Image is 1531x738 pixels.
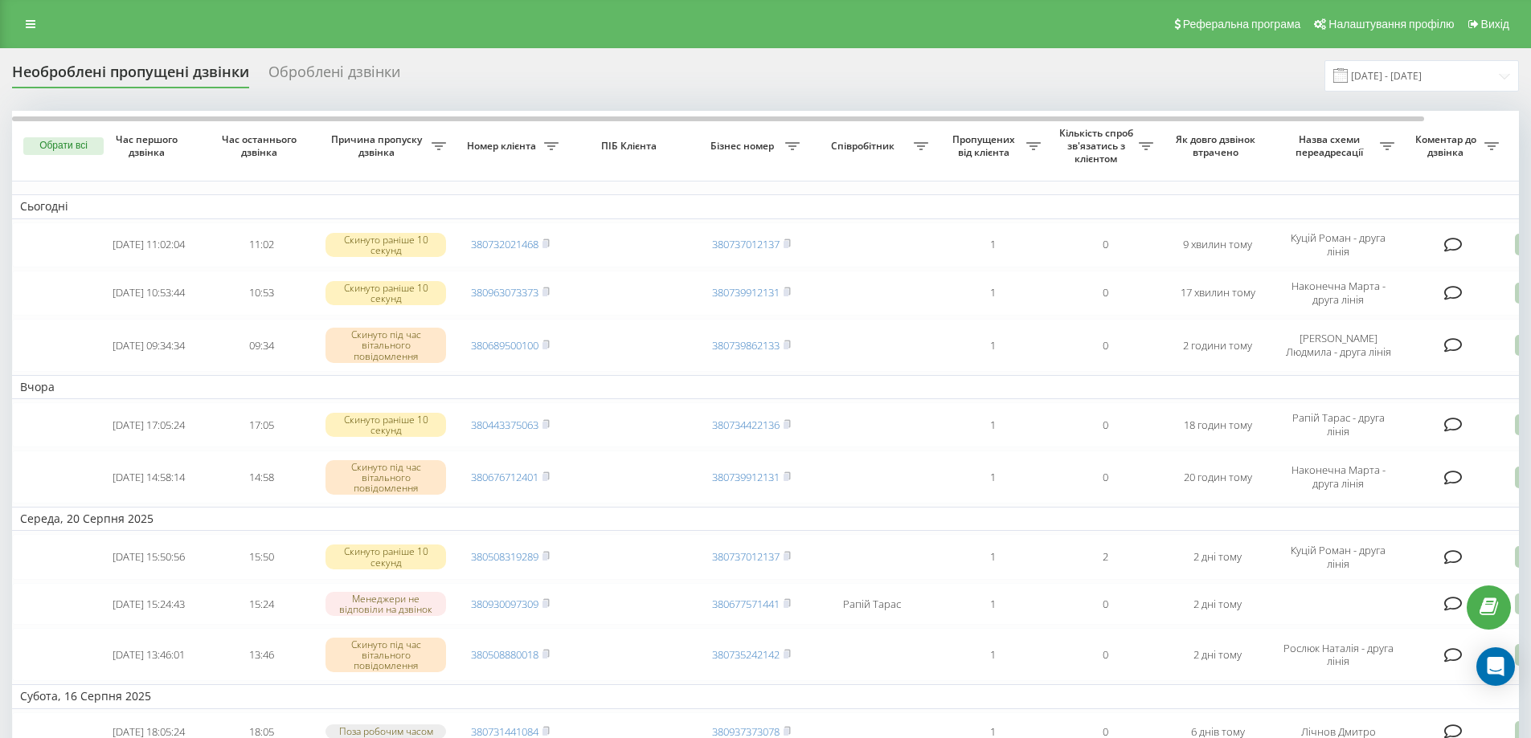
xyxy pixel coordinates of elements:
[92,222,205,267] td: [DATE] 11:02:04
[325,328,446,363] div: Скинуто під час вітального повідомлення
[712,285,780,300] a: 380739912131
[205,271,317,316] td: 10:53
[205,583,317,626] td: 15:24
[92,319,205,372] td: [DATE] 09:34:34
[325,638,446,673] div: Скинуто під час вітального повідомлення
[1049,319,1161,372] td: 0
[816,140,914,153] span: Співробітник
[205,451,317,504] td: 14:58
[1161,319,1274,372] td: 2 години тому
[936,628,1049,681] td: 1
[712,470,780,484] a: 380739912131
[936,534,1049,579] td: 1
[936,583,1049,626] td: 1
[471,647,538,662] a: 380508880018
[1049,271,1161,316] td: 0
[580,140,682,153] span: ПІБ Клієнта
[1274,628,1402,681] td: Рослюк Наталія - друга лінія
[92,451,205,504] td: [DATE] 14:58:14
[1049,451,1161,504] td: 0
[471,418,538,432] a: 380443375063
[205,534,317,579] td: 15:50
[936,222,1049,267] td: 1
[1161,583,1274,626] td: 2 дні тому
[712,647,780,662] a: 380735242142
[205,319,317,372] td: 09:34
[325,413,446,437] div: Скинуто раніше 10 секунд
[1057,127,1139,165] span: Кількість спроб зв'язатись з клієнтом
[92,534,205,579] td: [DATE] 15:50:56
[1161,402,1274,447] td: 18 годин тому
[712,338,780,353] a: 380739862133
[471,470,538,484] a: 380676712401
[205,402,317,447] td: 17:05
[325,233,446,257] div: Скинуто раніше 10 секунд
[1049,583,1161,626] td: 0
[936,271,1049,316] td: 1
[471,237,538,251] a: 380732021468
[936,451,1049,504] td: 1
[936,319,1049,372] td: 1
[325,460,446,495] div: Скинуто під час вітального повідомлення
[703,140,785,153] span: Бізнес номер
[712,597,780,611] a: 380677571441
[1161,534,1274,579] td: 2 дні тому
[325,592,446,616] div: Менеджери не відповіли на дзвінок
[1410,133,1484,158] span: Коментар до дзвінка
[1274,534,1402,579] td: Куцій Роман - друга лінія
[1274,271,1402,316] td: Наконечна Марта - друга лінія
[712,549,780,564] a: 380737012137
[325,724,446,738] div: Поза робочим часом
[712,237,780,251] a: 380737012137
[712,418,780,432] a: 380734422136
[268,63,400,88] div: Оброблені дзвінки
[325,544,446,569] div: Скинуто раніше 10 секунд
[1328,18,1454,31] span: Налаштування профілю
[1049,534,1161,579] td: 2
[936,402,1049,447] td: 1
[462,140,544,153] span: Номер клієнта
[12,63,249,88] div: Необроблені пропущені дзвінки
[471,285,538,300] a: 380963073373
[1161,271,1274,316] td: 17 хвилин тому
[325,281,446,305] div: Скинуто раніше 10 секунд
[92,402,205,447] td: [DATE] 17:05:24
[205,222,317,267] td: 11:02
[1282,133,1380,158] span: Назва схеми переадресації
[1174,133,1261,158] span: Як довго дзвінок втрачено
[1274,451,1402,504] td: Наконечна Марта - друга лінія
[105,133,192,158] span: Час першого дзвінка
[325,133,432,158] span: Причина пропуску дзвінка
[1274,222,1402,267] td: Куцій Роман - друга лінія
[1049,402,1161,447] td: 0
[471,338,538,353] a: 380689500100
[92,271,205,316] td: [DATE] 10:53:44
[1049,628,1161,681] td: 0
[944,133,1026,158] span: Пропущених від клієнта
[1161,628,1274,681] td: 2 дні тому
[92,583,205,626] td: [DATE] 15:24:43
[92,628,205,681] td: [DATE] 13:46:01
[1274,402,1402,447] td: Рапій Тарас - друга лінія
[1274,319,1402,372] td: [PERSON_NAME] Людмила - друга лінія
[1183,18,1301,31] span: Реферальна програма
[1481,18,1509,31] span: Вихід
[471,549,538,564] a: 380508319289
[205,628,317,681] td: 13:46
[471,597,538,611] a: 380930097309
[808,583,936,626] td: Рапій Тарас
[1161,451,1274,504] td: 20 годин тому
[1476,647,1515,686] div: Open Intercom Messenger
[1049,222,1161,267] td: 0
[1161,222,1274,267] td: 9 хвилин тому
[218,133,305,158] span: Час останнього дзвінка
[23,137,104,155] button: Обрати всі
